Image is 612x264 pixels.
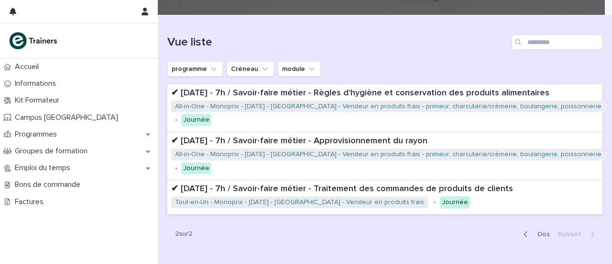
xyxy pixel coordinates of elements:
font: Vue liste [167,36,212,48]
font: Campus [GEOGRAPHIC_DATA] [15,114,118,121]
a: ✔ [DATE] - 7h / Savoir-faire métier - Approvisionnement du rayonAll-in-One - Monoprix - [DATE] - ... [167,132,602,180]
a: All-in-One - Monoprix - [DATE] - [GEOGRAPHIC_DATA] - Vendeur en produits frais - primeur, charcut... [175,150,601,159]
font: 2 [175,230,179,237]
font: Factures [15,198,44,206]
font: All-in-One - Monoprix - [DATE] - [GEOGRAPHIC_DATA] - Vendeur en produits frais - primeur, charcut... [175,151,601,158]
button: Créneau [227,61,274,77]
font: • [434,199,436,206]
font: Kit Formateur [15,96,59,104]
button: programme [167,61,223,77]
font: All-in-One - Monoprix - [DATE] - [GEOGRAPHIC_DATA] - Vendeur en produits frais - primeur, charcut... [175,103,601,110]
a: ✔ [DATE] - 7h / Savoir-faire métier - Traitement des commandes de produits de clientsTout-en-Un -... [167,180,602,214]
font: • [175,165,177,172]
font: • [175,116,177,123]
a: ✔ [DATE] - 7h / Savoir-faire métier - Règles d'hygiène et conservation des produits alimentairesA... [167,84,602,132]
font: Tout-en-Un - Monoprix - [DATE] - [GEOGRAPHIC_DATA] - Vendeur en produits frais [175,199,424,206]
font: Emploi du temps [15,164,70,172]
button: Dos [516,230,554,239]
font: Groupes de formation [15,147,87,155]
font: sur [179,230,188,237]
font: Dos [537,231,550,238]
a: All-in-One - Monoprix - [DATE] - [GEOGRAPHIC_DATA] - Vendeur en produits frais - primeur, charcut... [175,103,601,111]
font: Bons de commande [15,181,80,188]
font: Programmes [15,130,57,138]
button: module [278,61,321,77]
font: Accueil [15,63,39,70]
input: Recherche [512,34,602,50]
font: ✔ [DATE] - 7h / Savoir-faire métier - Traitement des commandes de produits de clients [171,184,513,193]
img: K0CqGN7SDeD6s4JG8KQk [8,31,60,50]
font: ✔ [DATE] - 7h / Savoir-faire métier - Règles d'hygiène et conservation des produits alimentaires [171,89,549,97]
font: Journée [442,199,468,206]
font: Journée [183,116,209,123]
font: ✔ [DATE] - 7h / Savoir-faire métier - Approvisionnement du rayon [171,137,427,145]
a: Tout-en-Un - Monoprix - [DATE] - [GEOGRAPHIC_DATA] - Vendeur en produits frais [175,198,424,207]
font: 2 [188,230,192,237]
font: Journée [183,165,209,172]
font: Informations [15,80,56,87]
